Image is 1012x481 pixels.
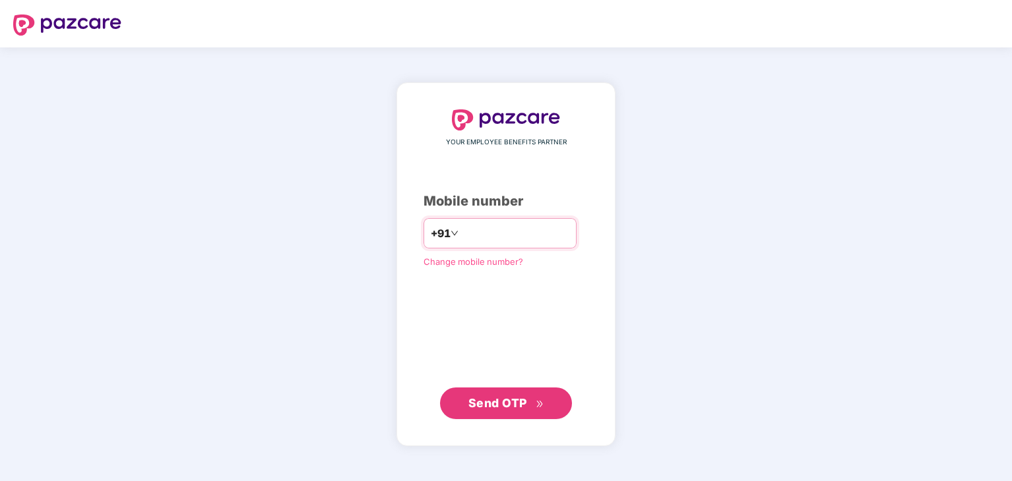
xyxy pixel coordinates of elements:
[13,14,121,36] img: logo
[452,109,560,130] img: logo
[440,387,572,419] button: Send OTPdouble-right
[431,225,451,242] span: +91
[424,191,588,212] div: Mobile number
[451,229,459,237] span: down
[468,396,527,410] span: Send OTP
[446,137,567,148] span: YOUR EMPLOYEE BENEFITS PARTNER
[536,400,544,409] span: double-right
[424,256,523,267] a: Change mobile number?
